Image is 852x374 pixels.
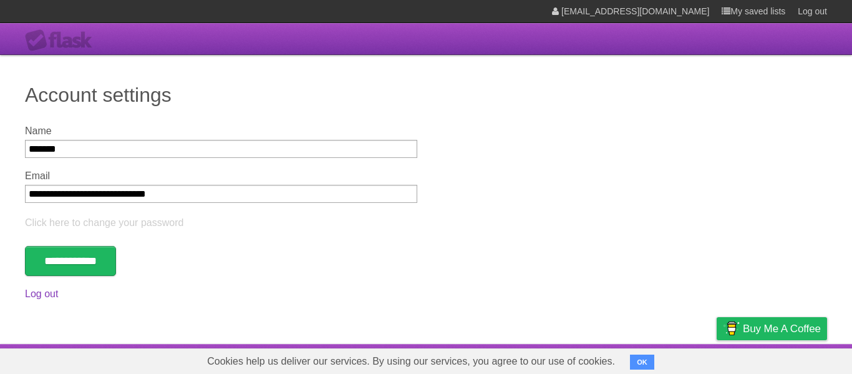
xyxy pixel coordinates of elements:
[25,217,183,228] a: Click here to change your password
[195,349,627,374] span: Cookies help us deliver our services. By using our services, you agree to our use of cookies.
[743,318,821,340] span: Buy me a coffee
[630,355,654,370] button: OK
[700,347,733,371] a: Privacy
[717,317,827,340] a: Buy me a coffee
[25,288,58,299] a: Log out
[748,347,827,371] a: Suggest a feature
[658,347,685,371] a: Terms
[25,80,827,110] h1: Account settings
[25,170,417,182] label: Email
[551,347,577,371] a: About
[25,125,417,137] label: Name
[25,29,100,52] div: Flask
[592,347,642,371] a: Developers
[723,318,740,339] img: Buy me a coffee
